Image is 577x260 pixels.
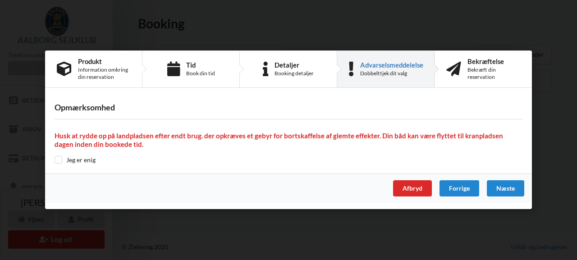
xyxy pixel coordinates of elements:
div: Bekræft din reservation [467,66,520,81]
h4: Husk at rydde op på landpladsen efter endt brug. der opkræves et gebyr for bortskaffelse af glemt... [55,132,522,149]
div: Tid [186,61,215,68]
div: Næste [487,181,524,197]
h3: Opmærksomhed [55,103,522,113]
div: Book din tid [186,70,215,77]
div: Forrige [440,181,479,197]
div: Bekræftelse [467,58,520,65]
div: Dobbelttjek dit valg [360,70,423,77]
div: Advarselsmeddelelse [360,61,423,68]
div: Detaljer [275,61,314,68]
div: Produkt [78,58,130,65]
label: Jeg er enig [55,156,96,164]
div: Afbryd [393,181,432,197]
div: Booking detaljer [275,70,314,77]
div: Information omkring din reservation [78,66,130,81]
